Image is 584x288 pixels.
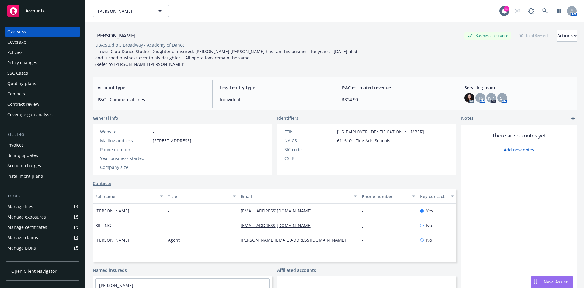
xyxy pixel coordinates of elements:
span: P&C - Commercial lines [98,96,205,103]
a: Manage certificates [5,222,80,232]
a: [PERSON_NAME][EMAIL_ADDRESS][DOMAIN_NAME] [241,237,351,243]
div: Year business started [100,155,150,162]
div: Drag to move [531,276,539,288]
div: Phone number [362,193,408,200]
span: SF [500,95,505,101]
span: 611610 - Fine Arts Schools [337,137,390,144]
a: Manage BORs [5,243,80,253]
a: add [569,115,577,122]
div: Total Rewards [516,32,552,39]
span: - [168,222,169,229]
a: Contacts [5,89,80,99]
div: Quoting plans [7,79,36,88]
span: No [426,237,432,243]
a: - [362,222,368,228]
a: - [153,129,154,135]
span: General info [93,115,118,121]
a: Coverage [5,37,80,47]
div: Manage exposures [7,212,46,222]
span: - [153,164,154,170]
div: Contacts [7,89,25,99]
img: photo [464,93,474,103]
a: Overview [5,27,80,37]
a: Policy changes [5,58,80,68]
span: HG [477,95,484,101]
div: FEIN [284,129,335,135]
a: Billing updates [5,151,80,160]
span: Accounts [26,9,45,13]
a: SSC Cases [5,68,80,78]
a: [EMAIL_ADDRESS][DOMAIN_NAME] [241,222,317,228]
a: Manage files [5,202,80,212]
span: [PERSON_NAME] [95,237,129,243]
div: Manage claims [7,233,38,243]
span: Open Client Navigator [11,268,57,274]
a: Quoting plans [5,79,80,88]
span: Agent [168,237,180,243]
div: SIC code [284,146,335,153]
div: Invoices [7,140,24,150]
a: Report a Bug [525,5,537,17]
div: Installment plans [7,171,43,181]
div: Billing [5,132,80,138]
div: Policy changes [7,58,37,68]
button: Full name [93,189,165,204]
div: Account charges [7,161,41,171]
div: Manage files [7,202,33,212]
span: - [153,146,154,153]
div: SSC Cases [7,68,28,78]
span: Fitness Club-Dance Studio- Daughter of insured, [PERSON_NAME] [PERSON_NAME] has ran this business... [95,48,359,67]
a: Policies [5,48,80,57]
div: Billing updates [7,151,38,160]
span: [STREET_ADDRESS] [153,137,191,144]
div: Company size [100,164,150,170]
div: 82 [504,6,509,12]
a: Manage exposures [5,212,80,222]
div: Coverage gap analysis [7,110,53,119]
div: Summary of insurance [7,254,54,263]
a: Installment plans [5,171,80,181]
span: BILLING - [95,222,114,229]
span: [US_EMPLOYER_IDENTIFICATION_NUMBER] [337,129,424,135]
div: NAICS [284,137,335,144]
a: Invoices [5,140,80,150]
div: Title [168,193,229,200]
button: Phone number [359,189,417,204]
button: Nova Assist [531,276,573,288]
div: Manage BORs [7,243,36,253]
a: Account charges [5,161,80,171]
a: Contacts [93,180,111,187]
div: CSLB [284,155,335,162]
div: Email [241,193,350,200]
div: Key contact [420,193,447,200]
button: [PERSON_NAME] [93,5,169,17]
div: Mailing address [100,137,150,144]
span: Nova Assist [544,279,568,284]
a: Accounts [5,2,80,20]
span: Yes [426,208,433,214]
a: Summary of insurance [5,254,80,263]
span: - [153,155,154,162]
span: - [337,155,339,162]
div: Overview [7,27,26,37]
span: No [426,222,432,229]
div: Full name [95,193,156,200]
span: [PERSON_NAME] [98,8,151,14]
a: Switch app [553,5,565,17]
div: Phone number [100,146,150,153]
button: Email [238,189,359,204]
div: Contract review [7,99,39,109]
a: Manage claims [5,233,80,243]
button: Title [165,189,238,204]
a: Search [539,5,551,17]
button: Key contact [418,189,456,204]
a: Coverage gap analysis [5,110,80,119]
span: Individual [220,96,327,103]
div: DBA: Studio S Broadway - Academy of Dance [95,42,185,48]
a: - [362,208,368,214]
span: Legal entity type [220,84,327,91]
a: Affiliated accounts [277,267,316,273]
div: Coverage [7,37,26,47]
span: P&C estimated revenue [342,84,450,91]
